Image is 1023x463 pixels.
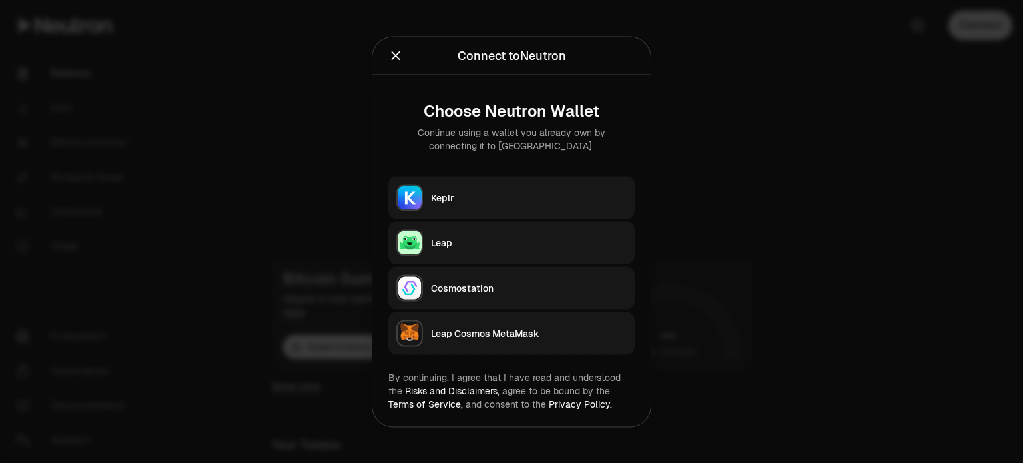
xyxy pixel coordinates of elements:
img: Leap Cosmos MetaMask [398,321,422,345]
img: Cosmostation [398,276,422,300]
img: Keplr [398,185,422,209]
div: Leap Cosmos MetaMask [431,326,627,340]
div: Cosmostation [431,281,627,294]
button: LeapLeap [388,221,635,264]
a: Privacy Policy. [549,398,612,410]
div: Keplr [431,191,627,204]
img: Leap [398,231,422,254]
a: Risks and Disclaimers, [405,384,500,396]
div: By continuing, I agree that I have read and understood the agree to be bound by the and consent t... [388,370,635,410]
button: Close [388,46,403,65]
button: CosmostationCosmostation [388,266,635,309]
button: Leap Cosmos MetaMaskLeap Cosmos MetaMask [388,312,635,354]
a: Terms of Service, [388,398,463,410]
button: KeplrKeplr [388,176,635,219]
div: Choose Neutron Wallet [399,101,624,120]
div: Connect to Neutron [458,46,566,65]
div: Continue using a wallet you already own by connecting it to [GEOGRAPHIC_DATA]. [399,125,624,152]
div: Leap [431,236,627,249]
